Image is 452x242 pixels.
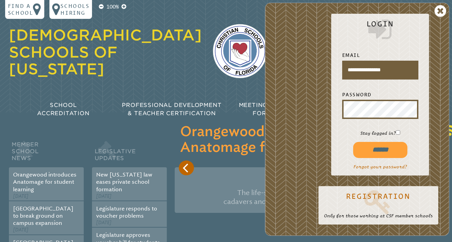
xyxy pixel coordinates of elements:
p: Stay logged in? [337,130,424,136]
p: Only for those working at CSF member schools [324,213,433,219]
span: [DATE] [13,227,28,233]
a: New [US_STATE] law eases private school formation [96,171,152,192]
span: School Accreditation [37,102,89,117]
span: Meetings & Workshops for Educators [239,102,322,117]
p: 100% [105,3,120,11]
p: Find a school [8,3,33,16]
a: [DEMOGRAPHIC_DATA] Schools of [US_STATE] [9,26,202,78]
img: csf-logo-web-colors.png [213,24,267,78]
a: [GEOGRAPHIC_DATA] to break ground on campus expansion [13,205,73,226]
p: Schools Hiring [60,3,89,16]
span: [DATE] [96,220,112,226]
label: Password [342,90,418,99]
span: [DATE] [13,193,28,199]
span: Professional Development & Teacher Certification [122,102,221,117]
a: Registration [324,188,433,215]
h2: Member School News [9,140,84,167]
p: The life-size platform lets students interact with digital human cadavers and integrated medical ... [182,185,436,209]
span: [DATE] [96,193,112,199]
a: Orangewood introduces Anatomage for student learning [13,171,77,192]
a: Legislature responds to voucher problems [96,205,157,219]
h3: Orangewood introduces Anatomage for student learning [180,124,438,156]
button: Previous [179,160,194,175]
label: Email [342,51,418,59]
h2: Legislative Updates [92,140,167,167]
h2: Login [337,20,424,43]
a: Forgot your password? [354,164,407,169]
